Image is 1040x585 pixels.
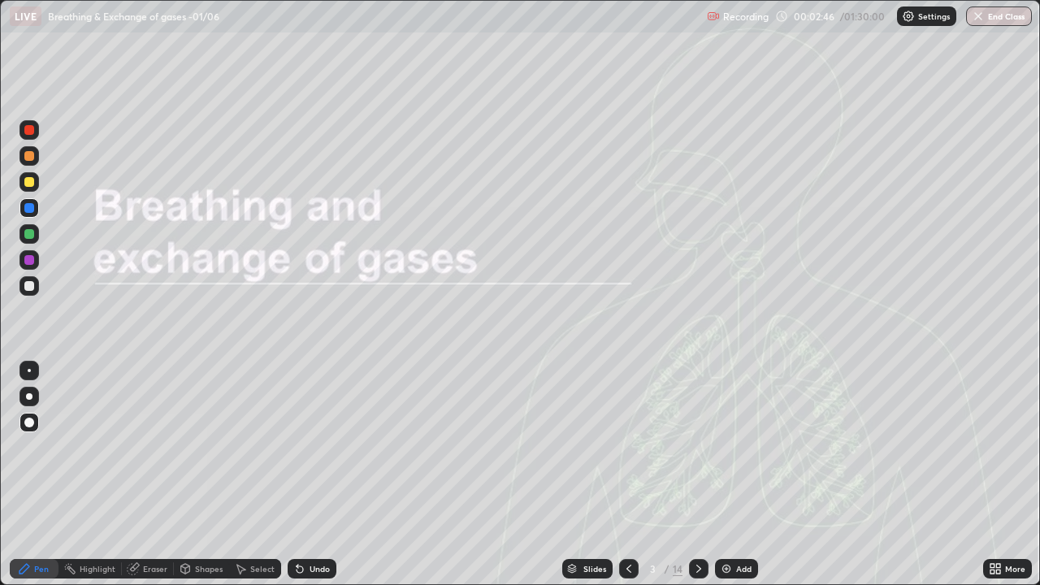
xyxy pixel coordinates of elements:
div: 3 [645,564,661,574]
p: Breathing & Exchange of gases -01/06 [48,10,219,23]
div: Highlight [80,565,115,573]
div: Eraser [143,565,167,573]
div: / [665,564,669,574]
img: class-settings-icons [902,10,915,23]
div: Add [736,565,752,573]
div: Undo [310,565,330,573]
div: Shapes [195,565,223,573]
p: LIVE [15,10,37,23]
div: Select [250,565,275,573]
div: More [1005,565,1025,573]
p: Recording [723,11,769,23]
div: Slides [583,565,606,573]
img: end-class-cross [972,10,985,23]
div: Pen [34,565,49,573]
div: 14 [673,561,682,576]
img: add-slide-button [720,562,733,575]
p: Settings [918,12,950,20]
button: End Class [966,6,1032,26]
img: recording.375f2c34.svg [707,10,720,23]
